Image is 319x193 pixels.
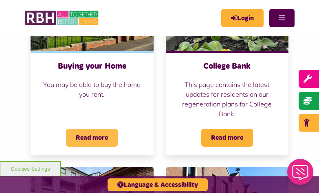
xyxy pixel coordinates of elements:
[174,61,281,72] h3: College Bank
[269,9,295,27] button: Navigation
[201,129,253,147] span: Read more
[24,8,100,28] img: RBH
[174,80,281,119] p: This page contains the latest updates for residents on our regeneration plans for College Bank.
[39,61,145,72] h3: Buying your Home
[39,80,145,99] p: You may be able to buy the home you rent.
[108,178,208,191] button: Language & Accessibility
[66,129,118,147] span: Read more
[221,9,264,27] a: MyRBH
[282,156,319,193] iframe: Netcall Web Assistant for live chat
